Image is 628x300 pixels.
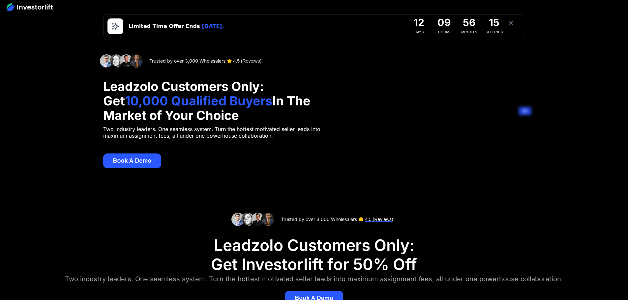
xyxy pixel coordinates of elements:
span: 10,000 Qualified Buyers [125,93,272,108]
div: Hours [434,29,455,35]
p: Two industry leaders. One seamless system. Turn the hottest motivated seller leads into maximum a... [103,126,335,139]
a: 4.5 (Reviews) [365,216,393,223]
div: 12 [409,17,430,27]
div: Minutes [459,29,480,35]
strong: [DATE]. [202,23,224,29]
div: Days [409,29,430,35]
button: Book A Demo [103,153,162,168]
img: Star image [227,59,232,63]
div: Trusted by over 3,000 Wholesalers [149,58,225,64]
div: 09 [434,17,455,27]
div: Trusted by over 3,000 Wholesalers [281,216,357,223]
img: Star image [359,217,363,222]
div: 56 [459,17,480,27]
h1: Leadzolo Customers Only: Get In The Market of Your Choice [103,79,335,123]
div: Seconds [484,29,505,35]
div: Leadzolo Customers Only: Get Investorlift for 50% Off [211,236,417,274]
a: 4.5 (Reviews) [233,58,262,64]
div: Two industry leaders. One seamless system. Turn the hottest motivated seller leads into maximum a... [65,274,563,284]
div: Limited Time Offer Ends [129,22,200,30]
div: 15 [484,17,505,27]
